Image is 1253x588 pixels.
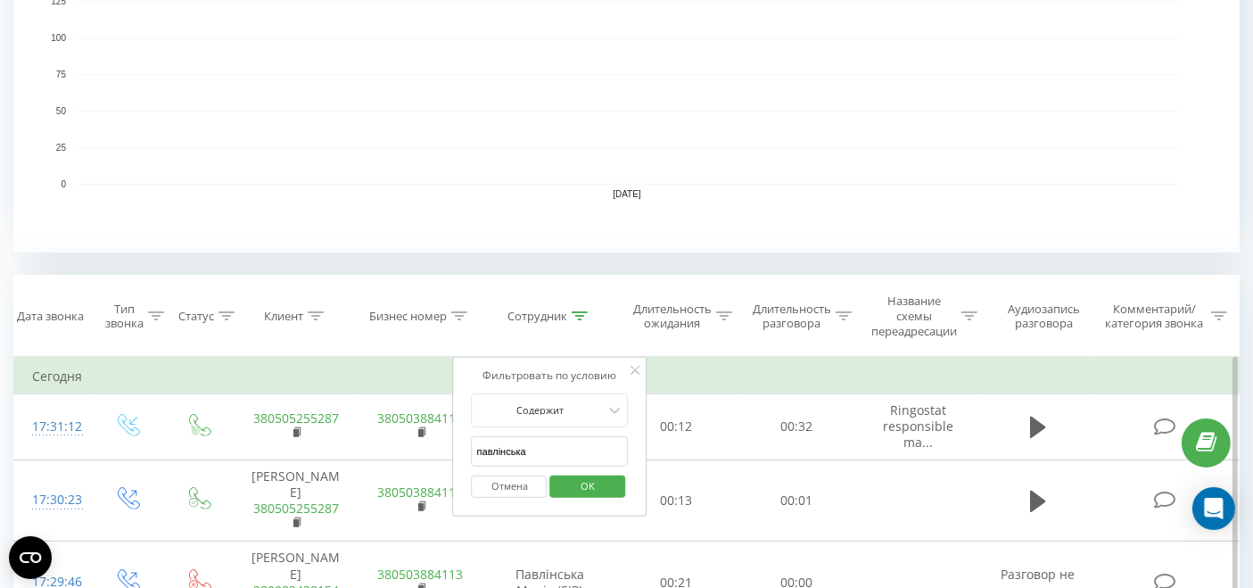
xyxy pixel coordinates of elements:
td: 00:32 [737,394,856,460]
text: [DATE] [613,190,641,200]
text: 25 [56,143,67,153]
text: 100 [51,33,66,43]
text: 50 [56,106,67,116]
span: OK [563,472,613,500]
a: 380503884113 [378,484,464,501]
button: OK [549,476,625,498]
a: 380505255287 [253,500,339,517]
div: Название схемы переадресации [871,294,957,339]
div: Клиент [264,309,303,324]
div: Дата звонка [17,309,84,324]
span: Ringostat responsible ma... [883,402,953,451]
div: 17:31:12 [32,410,72,444]
a: 380503884113 [378,566,464,583]
text: 0 [61,179,66,189]
div: Комментарий/категория звонка [1102,302,1207,332]
td: [PERSON_NAME] [234,460,358,542]
div: Open Intercom Messenger [1192,487,1235,530]
a: 380503884113 [378,410,464,427]
div: Статус [178,309,214,324]
div: Длительность ожидания [633,302,712,332]
text: 75 [56,70,67,79]
td: 00:12 [616,394,736,460]
input: Введите значение [472,436,629,468]
td: 00:01 [737,460,856,542]
div: Бизнес номер [369,309,447,324]
div: Фильтровать по условию [472,367,629,385]
div: Тип звонка [105,302,144,332]
div: Аудиозапись разговора [996,302,1091,332]
div: Длительность разговора [753,302,831,332]
div: 17:30:23 [32,483,72,518]
td: Сегодня [14,359,1240,394]
div: Сотрудник [507,309,567,324]
button: Отмена [472,476,548,498]
button: Open CMP widget [9,536,52,579]
a: 380505255287 [253,410,339,427]
td: 00:13 [616,460,736,542]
